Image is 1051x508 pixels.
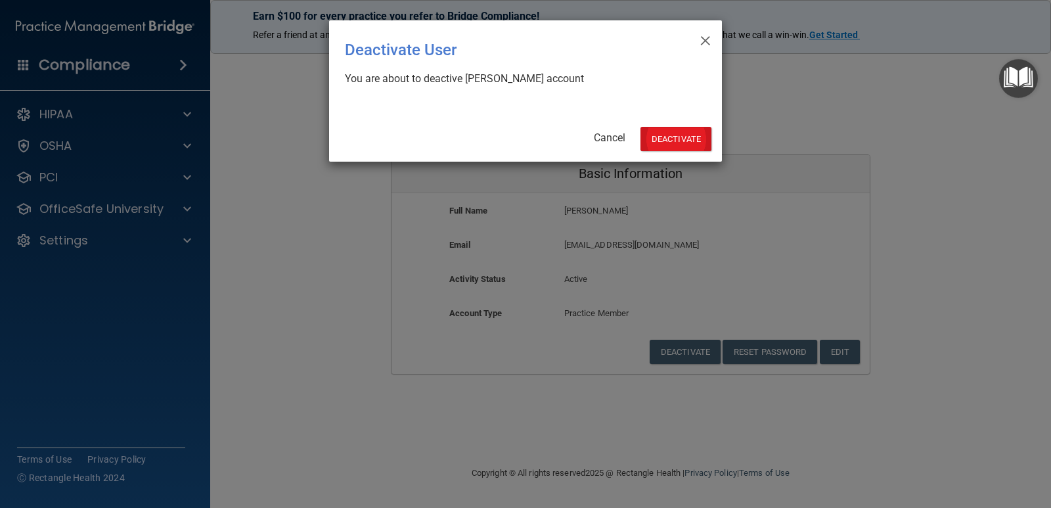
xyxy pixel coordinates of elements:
div: You are about to deactive [PERSON_NAME] account [345,72,696,86]
button: Deactivate [640,127,711,151]
div: Deactivate User [345,31,652,69]
button: Open Resource Center [999,59,1038,98]
a: Cancel [594,131,625,144]
span: × [700,26,711,52]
